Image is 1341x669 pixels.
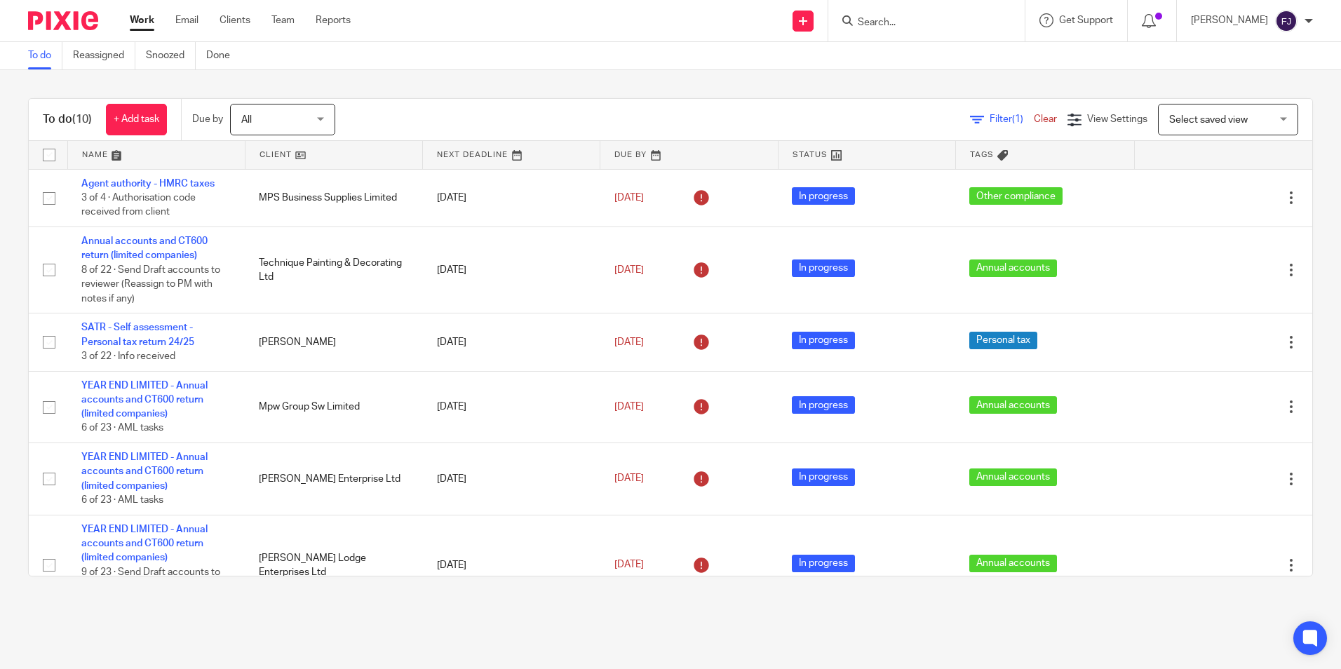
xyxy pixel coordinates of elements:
[43,112,92,127] h1: To do
[245,169,422,227] td: MPS Business Supplies Limited
[1275,10,1298,32] img: svg%3E
[1012,114,1023,124] span: (1)
[1191,13,1268,27] p: [PERSON_NAME]
[792,555,855,572] span: In progress
[1087,114,1147,124] span: View Settings
[856,17,983,29] input: Search
[81,236,208,260] a: Annual accounts and CT600 return (limited companies)
[245,515,422,616] td: [PERSON_NAME] Lodge Enterprises Ltd
[245,313,422,371] td: [PERSON_NAME]
[220,13,250,27] a: Clients
[81,323,194,346] a: SATR - Self assessment - Personal tax return 24/25
[969,396,1057,414] span: Annual accounts
[423,515,600,616] td: [DATE]
[130,13,154,27] a: Work
[423,443,600,515] td: [DATE]
[81,567,220,606] span: 9 of 23 · Send Draft accounts to reviewer (Reassign to PM with notes if any)
[614,265,644,275] span: [DATE]
[423,371,600,443] td: [DATE]
[245,443,422,515] td: [PERSON_NAME] Enterprise Ltd
[423,313,600,371] td: [DATE]
[175,13,198,27] a: Email
[969,332,1037,349] span: Personal tax
[271,13,295,27] a: Team
[81,381,208,419] a: YEAR END LIMITED - Annual accounts and CT600 return (limited companies)
[1034,114,1057,124] a: Clear
[81,525,208,563] a: YEAR END LIMITED - Annual accounts and CT600 return (limited companies)
[192,112,223,126] p: Due by
[792,259,855,277] span: In progress
[28,11,98,30] img: Pixie
[1059,15,1113,25] span: Get Support
[423,227,600,313] td: [DATE]
[316,13,351,27] a: Reports
[970,151,994,158] span: Tags
[81,265,220,304] span: 8 of 22 · Send Draft accounts to reviewer (Reassign to PM with notes if any)
[81,495,163,505] span: 6 of 23 · AML tasks
[73,42,135,69] a: Reassigned
[614,560,644,570] span: [DATE]
[72,114,92,125] span: (10)
[792,468,855,486] span: In progress
[81,452,208,491] a: YEAR END LIMITED - Annual accounts and CT600 return (limited companies)
[206,42,241,69] a: Done
[81,179,215,189] a: Agent authority - HMRC taxes
[423,169,600,227] td: [DATE]
[241,115,252,125] span: All
[792,396,855,414] span: In progress
[81,351,175,361] span: 3 of 22 · Info received
[614,193,644,203] span: [DATE]
[245,371,422,443] td: Mpw Group Sw Limited
[146,42,196,69] a: Snoozed
[614,337,644,347] span: [DATE]
[106,104,167,135] a: + Add task
[969,555,1057,572] span: Annual accounts
[792,187,855,205] span: In progress
[614,402,644,412] span: [DATE]
[614,474,644,484] span: [DATE]
[28,42,62,69] a: To do
[969,187,1063,205] span: Other compliance
[81,424,163,433] span: 6 of 23 · AML tasks
[81,193,196,217] span: 3 of 4 · Authorisation code received from client
[990,114,1034,124] span: Filter
[245,227,422,313] td: Technique Painting & Decorating Ltd
[1169,115,1248,125] span: Select saved view
[969,259,1057,277] span: Annual accounts
[969,468,1057,486] span: Annual accounts
[792,332,855,349] span: In progress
